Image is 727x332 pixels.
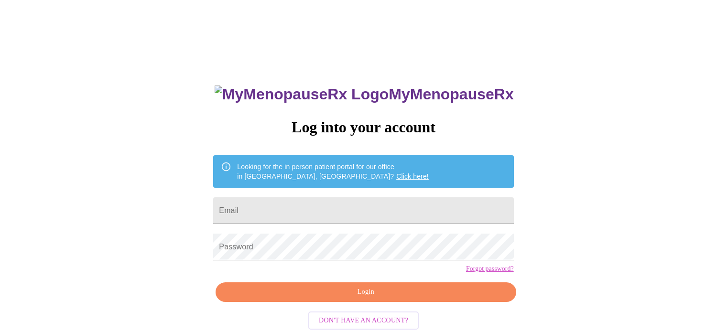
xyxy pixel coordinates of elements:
h3: MyMenopauseRx [215,86,514,103]
h3: Log into your account [213,118,513,136]
div: Looking for the in person patient portal for our office in [GEOGRAPHIC_DATA], [GEOGRAPHIC_DATA]? [237,158,429,185]
a: Forgot password? [466,265,514,273]
a: Don't have an account? [306,315,421,323]
button: Login [216,282,516,302]
button: Don't have an account? [308,311,419,330]
a: Click here! [396,172,429,180]
img: MyMenopauseRx Logo [215,86,389,103]
span: Login [227,286,505,298]
span: Don't have an account? [319,315,408,327]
